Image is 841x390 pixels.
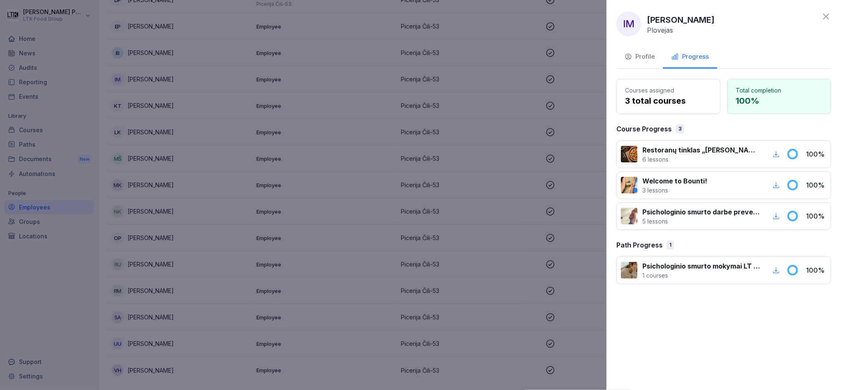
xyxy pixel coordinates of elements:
[616,12,641,36] div: IM
[642,145,761,155] p: Restoranų tinklas „[PERSON_NAME][MEDICAL_DATA]" - Sėkmės istorija ir praktika
[736,95,822,107] p: 100 %
[642,271,761,280] p: 1 courses
[625,86,712,95] p: Courses assigned
[616,240,663,250] p: Path Progress
[616,46,663,69] button: Profile
[625,52,655,62] div: Profile
[642,207,761,217] p: Psichologinio smurto darbe prevencijos mokymai
[667,240,674,250] div: 1
[642,155,761,164] p: 6 lessons
[806,149,827,159] p: 100 %
[736,86,822,95] p: Total completion
[642,176,707,186] p: Welcome to Bounti!
[642,261,761,271] p: Psichologinio smurto mokymai LT ir RU - visos pareigybės
[647,26,673,34] p: Plovejas
[616,124,672,134] p: Course Progress
[676,124,684,133] div: 3
[625,95,712,107] p: 3 total courses
[806,265,827,275] p: 100 %
[806,211,827,221] p: 100 %
[647,14,715,26] p: [PERSON_NAME]
[671,52,709,62] div: Progress
[663,46,717,69] button: Progress
[642,217,761,226] p: 5 lessons
[642,186,707,195] p: 3 lessons
[806,180,827,190] p: 100 %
